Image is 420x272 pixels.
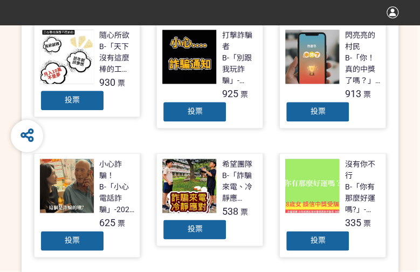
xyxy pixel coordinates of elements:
span: 票 [240,90,247,99]
span: 投票 [187,107,202,115]
div: 打擊詐騙者 [222,30,257,52]
span: 投票 [65,236,80,244]
span: 913 [345,88,361,99]
div: 沒有你不行 [345,159,380,181]
span: 票 [240,208,247,216]
div: 閃亮亮的村民 [345,30,380,52]
span: 投票 [65,96,80,104]
span: 投票 [310,236,325,244]
span: 930 [99,77,115,88]
span: 投票 [187,225,202,233]
span: 票 [363,90,370,99]
span: 投票 [310,107,325,115]
div: 希望團隊 [222,159,252,170]
div: B-「天下沒有這麼棒的工作，別讓你的求職夢變成惡夢！」- 2025新竹市反詐視界影片徵件 [99,41,135,75]
div: 小心詐騙！ [99,159,135,181]
a: 隨心所欲B-「天下沒有這麼棒的工作，別讓你的求職夢變成惡夢！」- 2025新竹市反詐視界影片徵件930票投票 [34,24,141,117]
span: 票 [118,79,125,87]
a: 希望團隊B-「詐騙來電、冷靜應對」-2025新竹市反詐視界影片徵件538票投票 [156,153,263,246]
span: 335 [345,217,361,228]
span: 票 [363,219,370,228]
a: 閃亮亮的村民B-「你！真的中獎了嗎？」- 2025新竹市反詐視界影片徵件913票投票 [279,24,386,128]
div: B-「你有那麼好運嗎?」- 2025新竹市反詐視界影片徵件 [345,181,380,215]
div: B-「別跟我玩詐騙」- 2025新竹市反詐視界影片徵件 [222,52,257,86]
div: B-「你！真的中獎了嗎？」- 2025新竹市反詐視界影片徵件 [345,52,380,86]
div: B-「詐騙來電、冷靜應對」-2025新竹市反詐視界影片徵件 [222,170,257,204]
div: B-「小心電話詐騙」-2025新竹市反詐視界影片徵件 [99,181,135,215]
div: 隨心所欲 [99,30,129,41]
span: 票 [118,219,125,228]
a: 打擊詐騙者B-「別跟我玩詐騙」- 2025新竹市反詐視界影片徵件925票投票 [156,24,263,128]
span: 538 [222,206,238,217]
span: 925 [222,88,238,99]
a: 小心詐騙！B-「小心電話詐騙」-2025新竹市反詐視界影片徵件625票投票 [34,153,141,257]
span: 625 [99,217,115,228]
a: 沒有你不行B-「你有那麼好運嗎?」- 2025新竹市反詐視界影片徵件335票投票 [279,153,386,257]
